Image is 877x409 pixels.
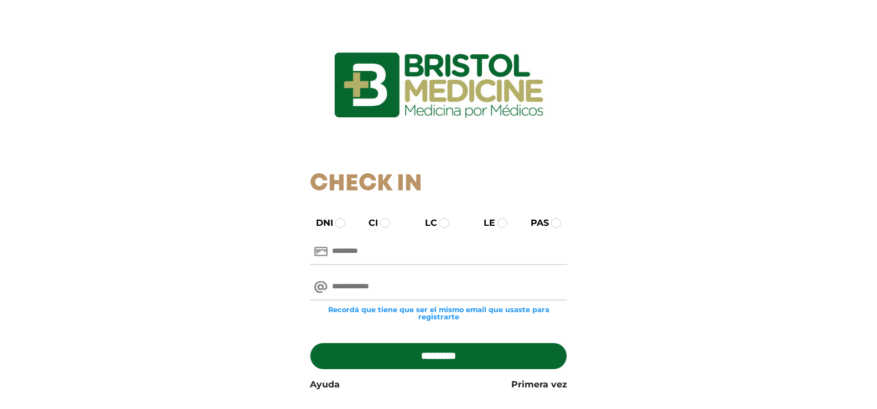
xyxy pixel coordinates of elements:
[310,306,567,320] small: Recordá que tiene que ser el mismo email que usaste para registrarte
[474,216,495,230] label: LE
[306,216,333,230] label: DNI
[521,216,549,230] label: PAS
[310,378,340,391] a: Ayuda
[511,378,567,391] a: Primera vez
[415,216,437,230] label: LC
[289,13,588,157] img: logo_ingresarbristol.jpg
[310,170,567,198] h1: Check In
[359,216,378,230] label: CI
